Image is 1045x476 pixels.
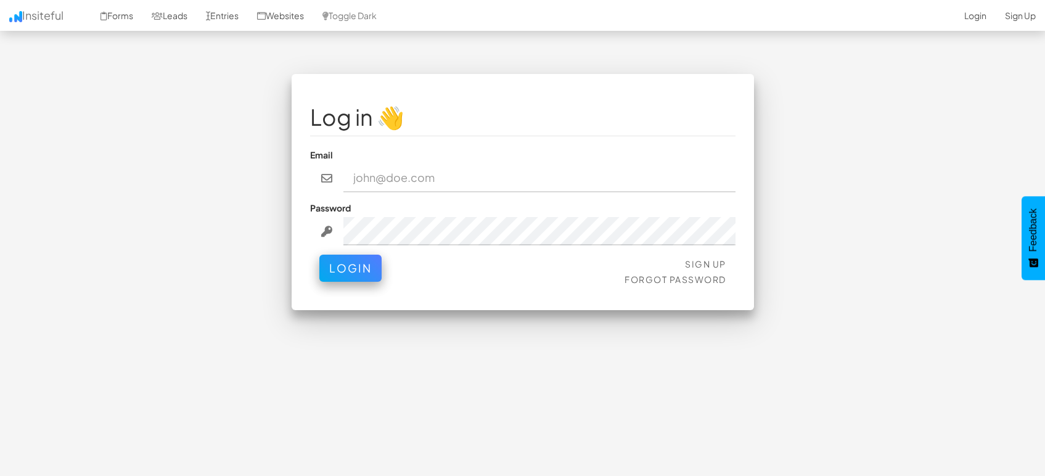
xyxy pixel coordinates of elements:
h1: Log in 👋 [310,105,736,129]
button: Login [319,255,382,282]
label: Password [310,202,351,214]
label: Email [310,149,333,161]
a: Forgot Password [625,274,726,285]
span: Feedback [1028,208,1039,252]
input: john@doe.com [343,164,736,192]
img: icon.png [9,11,22,22]
button: Feedback - Show survey [1022,196,1045,280]
a: Sign Up [685,258,726,269]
